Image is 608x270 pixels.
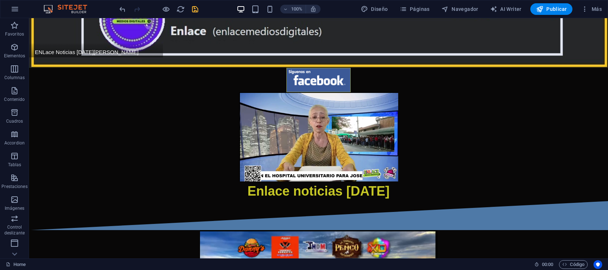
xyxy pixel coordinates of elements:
a: Haz clic para cancelar la selección y doble clic para abrir páginas [6,260,26,269]
p: Prestaciones [1,184,27,189]
p: Tablas [8,162,21,168]
p: Encabezado [2,249,27,255]
button: 100% [280,5,306,13]
button: save [191,5,199,13]
button: Usercentrics [593,260,602,269]
span: Diseño [361,5,388,13]
button: undo [118,5,127,13]
h6: Tiempo de la sesión [534,260,554,269]
button: AI Writer [487,3,525,15]
span: Más [581,5,602,13]
img: Editor Logo [42,5,96,13]
span: AI Writer [490,5,522,13]
span: : [547,262,548,267]
button: Más [578,3,605,15]
p: Columnas [4,75,25,81]
button: Navegador [438,3,481,15]
p: Favoritos [5,31,24,37]
i: Volver a cargar página [176,5,185,13]
p: Imágenes [5,205,24,211]
p: Cuadros [6,118,23,124]
i: Deshacer: Cambiar texto (Ctrl+Z) [118,5,127,13]
p: Accordion [4,140,25,146]
button: Publicar [530,3,573,15]
span: Código [562,260,584,269]
p: Elementos [4,53,25,59]
div: Diseño (Ctrl+Alt+Y) [358,3,391,15]
span: Navegador [441,5,478,13]
button: Código [559,260,588,269]
button: Diseño [358,3,391,15]
button: reload [176,5,185,13]
button: Haz clic para salir del modo de previsualización y seguir editando [162,5,170,13]
span: Publicar [536,5,567,13]
button: Páginas [397,3,433,15]
p: Contenido [4,97,25,102]
span: Páginas [400,5,430,13]
h6: 100% [291,5,303,13]
span: 00 00 [542,260,553,269]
